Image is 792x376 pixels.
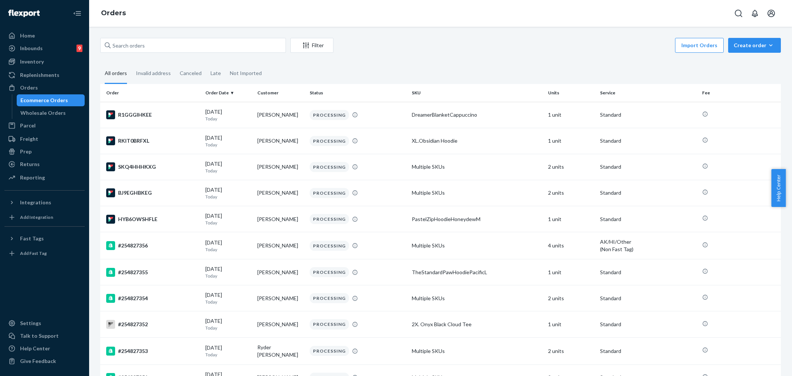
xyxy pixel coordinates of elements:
[600,111,696,119] p: Standard
[106,110,199,119] div: R1GGGIHKEE
[412,137,542,145] div: XL.Obsidian Hoodie
[205,134,252,148] div: [DATE]
[101,9,126,17] a: Orders
[409,232,545,259] td: Multiple SKUs
[20,161,40,168] div: Returns
[17,107,85,119] a: Wholesale Orders
[545,102,597,128] td: 1 unit
[747,6,762,21] button: Open notifications
[4,317,85,329] a: Settings
[254,128,307,154] td: [PERSON_NAME]
[545,232,597,259] td: 4 units
[4,197,85,208] button: Integrations
[205,212,252,226] div: [DATE]
[230,64,262,83] div: Not Imported
[106,294,199,303] div: #254827354
[4,133,85,145] a: Freight
[205,220,252,226] p: Today
[105,64,127,84] div: All orders
[106,320,199,329] div: #254827352
[20,45,43,52] div: Inbounds
[545,84,597,102] th: Units
[20,357,56,365] div: Give Feedback
[307,84,409,102] th: Status
[254,337,307,364] td: Ryder [PERSON_NAME]
[100,84,202,102] th: Order
[205,351,252,358] p: Today
[545,311,597,337] td: 1 unit
[310,267,349,277] div: PROCESSING
[409,285,545,311] td: Multiple SKUs
[20,135,38,143] div: Freight
[4,82,85,94] a: Orders
[4,233,85,244] button: Fast Tags
[4,343,85,354] a: Help Center
[8,10,40,17] img: Flexport logo
[20,122,36,129] div: Parcel
[699,84,781,102] th: Fee
[4,355,85,367] button: Give Feedback
[409,154,545,180] td: Multiple SKUs
[600,269,696,276] p: Standard
[20,148,32,155] div: Prep
[20,250,47,256] div: Add Fast Tag
[412,111,542,119] div: DreamerBlanketCappuccino
[254,285,307,311] td: [PERSON_NAME]
[20,320,41,327] div: Settings
[20,174,45,181] div: Reporting
[545,285,597,311] td: 2 units
[291,42,333,49] div: Filter
[106,162,199,171] div: SKQ4HHHKXG
[4,330,85,342] a: Talk to Support
[136,64,171,83] div: Invalid address
[310,214,349,224] div: PROCESSING
[254,206,307,232] td: [PERSON_NAME]
[4,172,85,184] a: Reporting
[310,162,349,172] div: PROCESSING
[600,137,696,145] p: Standard
[600,238,696,246] p: AK/HI/Other
[600,163,696,171] p: Standard
[545,154,597,180] td: 2 units
[731,6,746,21] button: Open Search Box
[20,97,68,104] div: Ecommerce Orders
[70,6,85,21] button: Close Navigation
[290,38,333,53] button: Filter
[205,317,252,331] div: [DATE]
[205,116,252,122] p: Today
[20,84,38,91] div: Orders
[106,188,199,197] div: BJ9EGHBKEG
[20,71,59,79] div: Replenishments
[545,337,597,364] td: 2 units
[20,109,66,117] div: Wholesale Orders
[600,189,696,197] p: Standard
[20,199,51,206] div: Integrations
[100,38,286,53] input: Search orders
[4,120,85,132] a: Parcel
[257,90,304,96] div: Customer
[17,94,85,106] a: Ecommerce Orders
[545,180,597,206] td: 2 units
[600,215,696,223] p: Standard
[600,246,696,253] div: (Non Fast Tag)
[205,239,252,253] div: [DATE]
[20,58,44,65] div: Inventory
[728,38,781,53] button: Create order
[205,299,252,305] p: Today
[76,45,82,52] div: 9
[106,136,199,145] div: RKIT0BRFXL
[205,108,252,122] div: [DATE]
[20,345,50,352] div: Help Center
[597,84,699,102] th: Service
[106,347,199,356] div: #254827353
[254,102,307,128] td: [PERSON_NAME]
[310,188,349,198] div: PROCESSING
[4,56,85,68] a: Inventory
[4,69,85,81] a: Replenishments
[545,128,597,154] td: 1 unit
[205,168,252,174] p: Today
[254,311,307,337] td: [PERSON_NAME]
[409,180,545,206] td: Multiple SKUs
[600,295,696,302] p: Standard
[202,84,255,102] th: Order Date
